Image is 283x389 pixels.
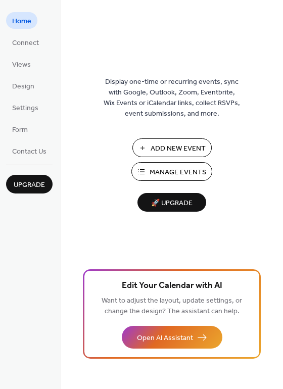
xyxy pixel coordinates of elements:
[131,162,212,181] button: Manage Events
[144,197,200,210] span: 🚀 Upgrade
[122,279,222,293] span: Edit Your Calendar with AI
[137,333,193,344] span: Open AI Assistant
[6,99,44,116] a: Settings
[12,147,46,157] span: Contact Us
[12,60,31,70] span: Views
[104,77,240,119] span: Display one-time or recurring events, sync with Google, Outlook, Zoom, Eventbrite, Wix Events or ...
[122,326,222,349] button: Open AI Assistant
[12,16,31,27] span: Home
[102,294,242,318] span: Want to adjust the layout, update settings, or change the design? The assistant can help.
[6,121,34,137] a: Form
[6,77,40,94] a: Design
[6,142,53,159] a: Contact Us
[6,175,53,193] button: Upgrade
[6,56,37,72] a: Views
[6,34,45,51] a: Connect
[12,81,34,92] span: Design
[137,193,206,212] button: 🚀 Upgrade
[151,143,206,154] span: Add New Event
[12,125,28,135] span: Form
[132,138,212,157] button: Add New Event
[12,38,39,48] span: Connect
[150,167,206,178] span: Manage Events
[6,12,37,29] a: Home
[14,180,45,190] span: Upgrade
[12,103,38,114] span: Settings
